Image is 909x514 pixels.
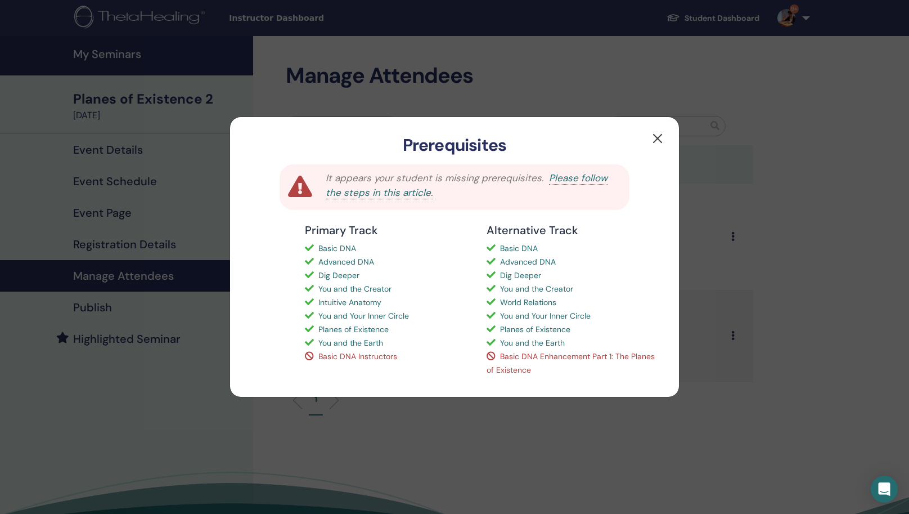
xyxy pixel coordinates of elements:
span: You and Your Inner Circle [500,311,591,321]
span: Planes of Existence [318,324,389,334]
span: You and the Earth [318,338,383,348]
span: You and the Earth [500,338,565,348]
span: Basic DNA Instructors [318,351,397,361]
span: Advanced DNA [318,257,374,267]
span: You and Your Inner Circle [318,311,409,321]
span: World Relations [500,297,556,307]
span: Dig Deeper [318,270,359,280]
span: You and the Creator [500,284,573,294]
h4: Alternative Track [487,224,655,237]
span: Basic DNA Enhancement Part 1: The Planes of Existence [487,351,655,375]
span: Basic DNA [318,243,356,253]
span: Basic DNA [500,243,538,253]
span: Dig Deeper [500,270,541,280]
h3: Prerequisites [248,135,661,155]
span: You and the Creator [318,284,391,294]
h4: Primary Track [305,224,473,237]
span: Advanced DNA [500,257,556,267]
a: Please follow the steps in this article. [326,172,607,199]
span: Intuitive Anatomy [318,297,381,307]
span: Planes of Existence [500,324,570,334]
span: It appears your student is missing prerequisites. [326,172,543,184]
div: Open Intercom Messenger [871,476,898,503]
